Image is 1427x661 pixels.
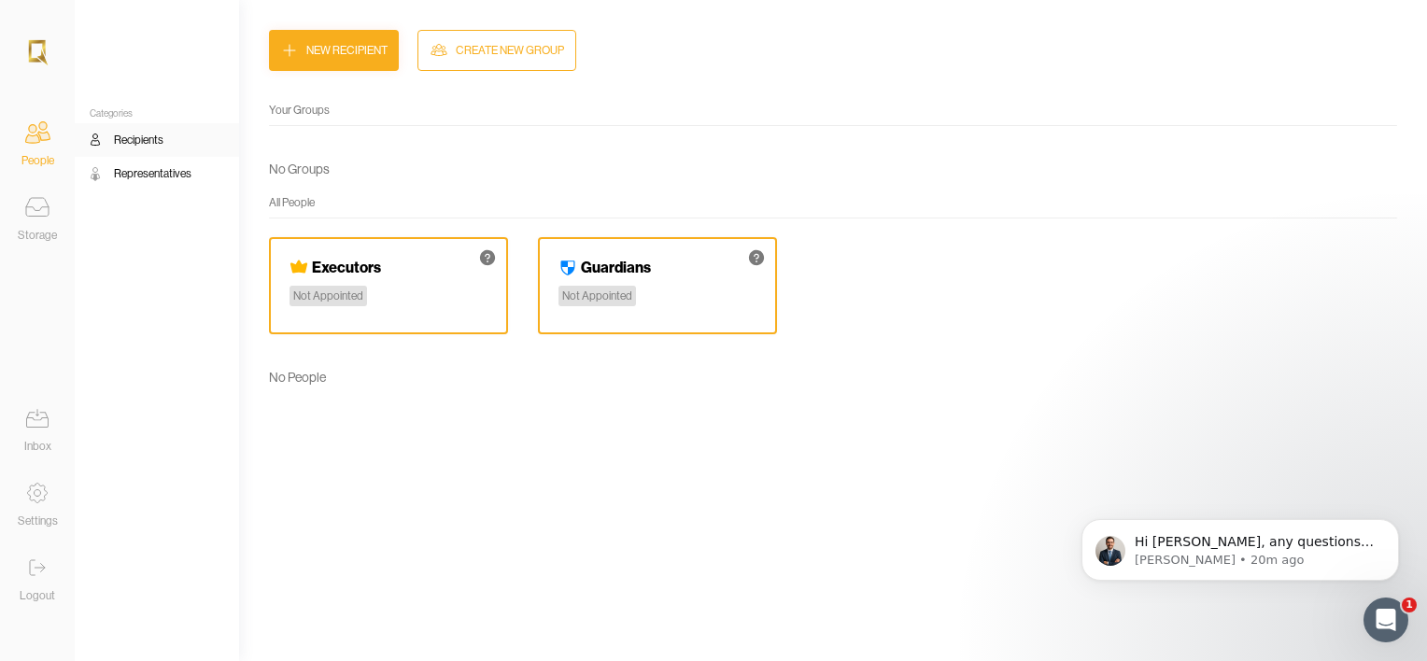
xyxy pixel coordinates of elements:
div: Not Appointed [558,286,636,306]
div: Categories [75,108,239,120]
div: Settings [18,512,58,530]
div: New Recipient [306,41,388,60]
div: No People [269,364,326,390]
div: Logout [20,586,55,605]
div: Storage [18,226,57,245]
div: Recipients [114,131,163,149]
a: Representatives [75,157,239,190]
div: Create New Group [456,41,564,60]
button: Create New Group [417,30,576,71]
div: No Groups [269,156,330,182]
div: Your Groups [269,101,1397,120]
div: Representatives [114,164,191,183]
a: Recipients [75,123,239,157]
h4: Guardians [581,258,651,276]
span: 1 [1402,598,1417,612]
div: People [21,151,54,170]
iframe: Intercom live chat [1363,598,1408,642]
h4: Executors [312,258,381,276]
iframe: Intercom notifications message [1053,480,1427,611]
button: New Recipient [269,30,399,71]
div: Not Appointed [290,286,367,306]
div: Inbox [24,437,51,456]
div: All People [269,193,1397,212]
